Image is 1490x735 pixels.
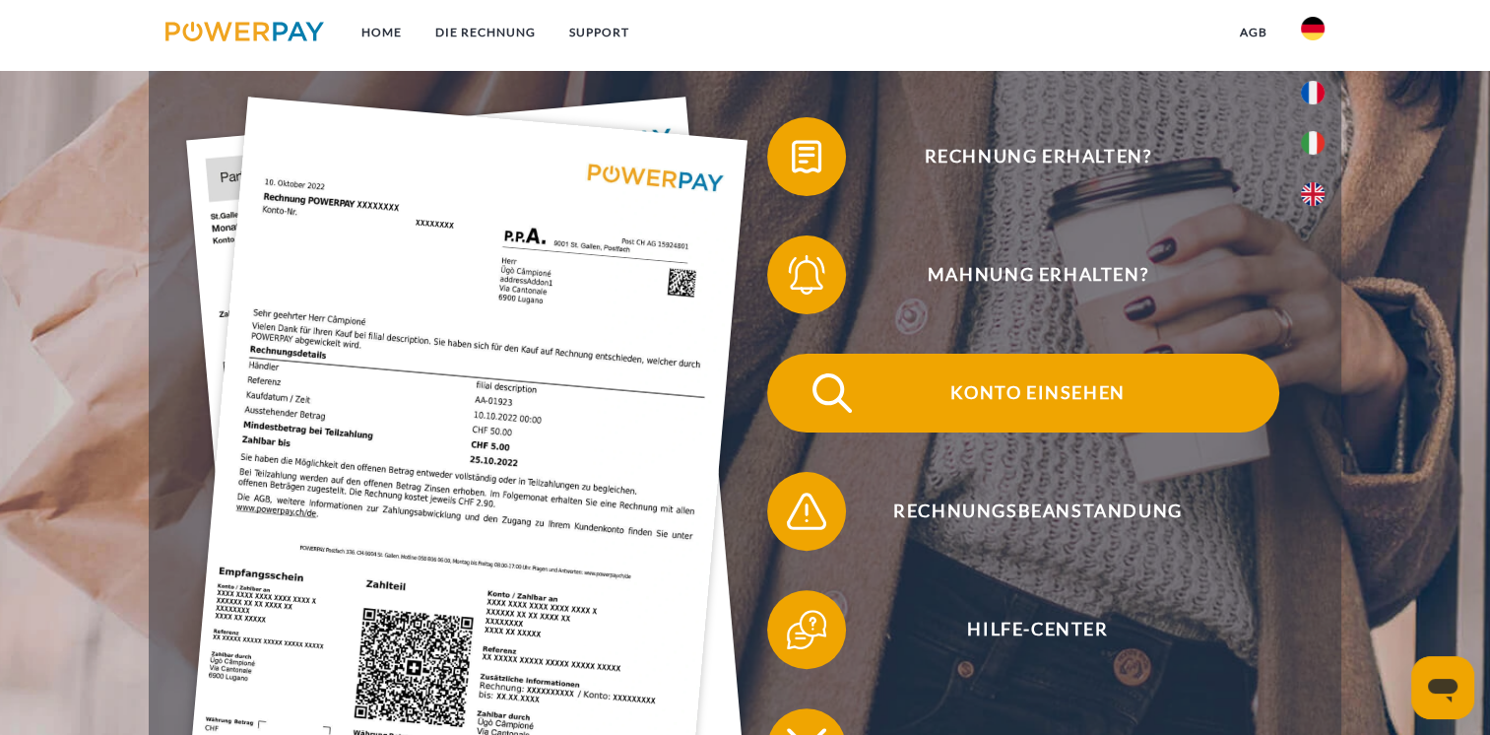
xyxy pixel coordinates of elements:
a: Home [345,15,419,50]
span: Konto einsehen [797,354,1279,433]
iframe: Schaltfläche zum Öffnen des Messaging-Fensters [1411,656,1474,719]
img: logo-powerpay.svg [165,22,324,41]
img: qb_bell.svg [782,250,831,300]
img: qb_search.svg [808,368,857,418]
img: de [1301,17,1325,40]
img: qb_help.svg [782,605,831,654]
a: DIE RECHNUNG [419,15,552,50]
span: Hilfe-Center [797,590,1279,669]
button: Mahnung erhalten? [767,235,1279,314]
img: qb_warning.svg [782,487,831,536]
img: fr [1301,81,1325,104]
img: it [1301,131,1325,155]
span: Rechnung erhalten? [797,117,1279,196]
a: SUPPORT [552,15,646,50]
img: qb_bill.svg [782,132,831,181]
button: Hilfe-Center [767,590,1279,669]
button: Rechnung erhalten? [767,117,1279,196]
img: en [1301,182,1325,206]
span: Mahnung erhalten? [797,235,1279,314]
a: agb [1223,15,1284,50]
button: Konto einsehen [767,354,1279,433]
span: Rechnungsbeanstandung [797,472,1279,551]
button: Rechnungsbeanstandung [767,472,1279,551]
